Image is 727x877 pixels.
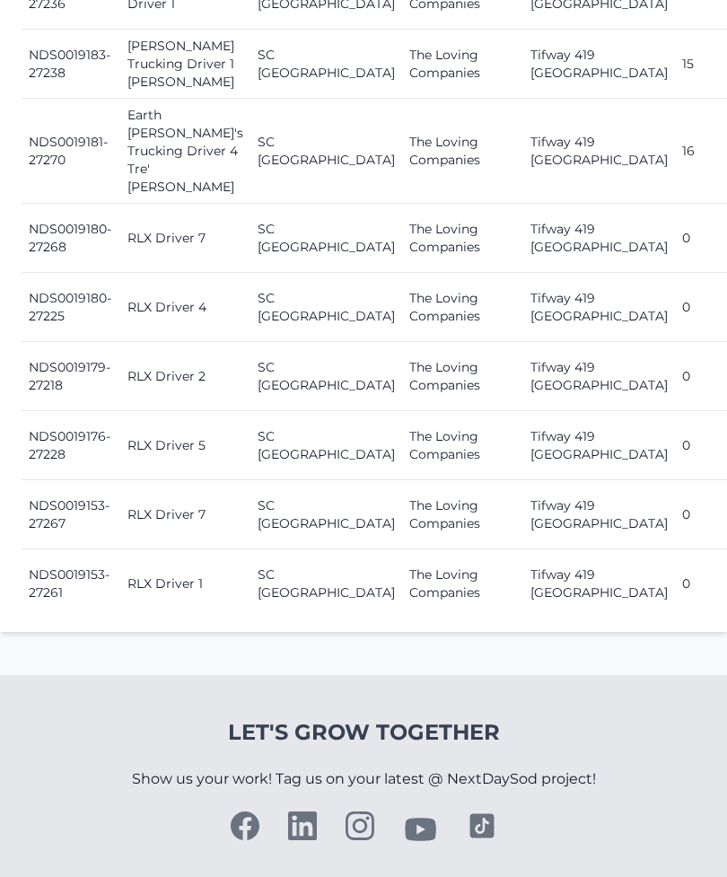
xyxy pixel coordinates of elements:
[22,274,120,343] td: NDS0019180-27225
[250,481,402,550] td: SC [GEOGRAPHIC_DATA]
[250,550,402,619] td: SC [GEOGRAPHIC_DATA]
[132,719,596,748] h4: Let's Grow Together
[523,412,675,481] td: Tifway 419 [GEOGRAPHIC_DATA]
[250,31,402,100] td: SC [GEOGRAPHIC_DATA]
[22,205,120,274] td: NDS0019180-27268
[120,205,250,274] td: RLX Driver 7
[523,100,675,205] td: Tifway 419 [GEOGRAPHIC_DATA]
[250,205,402,274] td: SC [GEOGRAPHIC_DATA]
[250,274,402,343] td: SC [GEOGRAPHIC_DATA]
[402,31,523,100] td: The Loving Companies
[523,550,675,619] td: Tifway 419 [GEOGRAPHIC_DATA]
[22,31,120,100] td: NDS0019183-27238
[523,31,675,100] td: Tifway 419 [GEOGRAPHIC_DATA]
[132,748,596,812] p: Show us your work! Tag us on your latest @ NextDaySod project!
[22,481,120,550] td: NDS0019153-27267
[120,481,250,550] td: RLX Driver 7
[120,343,250,412] td: RLX Driver 2
[523,274,675,343] td: Tifway 419 [GEOGRAPHIC_DATA]
[250,100,402,205] td: SC [GEOGRAPHIC_DATA]
[523,481,675,550] td: Tifway 419 [GEOGRAPHIC_DATA]
[120,412,250,481] td: RLX Driver 5
[402,205,523,274] td: The Loving Companies
[120,31,250,100] td: [PERSON_NAME] Trucking Driver 1 [PERSON_NAME]
[120,550,250,619] td: RLX Driver 1
[22,100,120,205] td: NDS0019181-27270
[120,274,250,343] td: RLX Driver 4
[402,481,523,550] td: The Loving Companies
[22,412,120,481] td: NDS0019176-27228
[402,343,523,412] td: The Loving Companies
[523,343,675,412] td: Tifway 419 [GEOGRAPHIC_DATA]
[22,343,120,412] td: NDS0019179-27218
[250,412,402,481] td: SC [GEOGRAPHIC_DATA]
[402,550,523,619] td: The Loving Companies
[250,343,402,412] td: SC [GEOGRAPHIC_DATA]
[120,100,250,205] td: Earth [PERSON_NAME]'s Trucking Driver 4 Tre' [PERSON_NAME]
[402,274,523,343] td: The Loving Companies
[523,205,675,274] td: Tifway 419 [GEOGRAPHIC_DATA]
[402,100,523,205] td: The Loving Companies
[22,550,120,619] td: NDS0019153-27261
[402,412,523,481] td: The Loving Companies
